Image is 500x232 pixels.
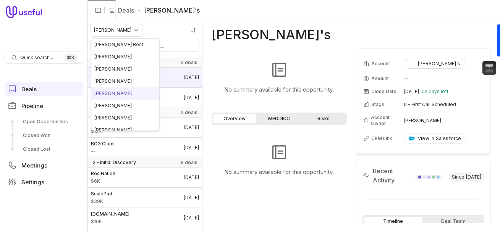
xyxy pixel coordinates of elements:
span: [PERSON_NAME] [94,54,132,60]
span: [PERSON_NAME] [94,103,132,108]
span: [PERSON_NAME] [94,115,132,121]
span: [PERSON_NAME] Best [94,42,143,47]
span: [PERSON_NAME] [94,66,132,72]
span: [PERSON_NAME] [94,90,132,96]
span: [PERSON_NAME] [94,78,132,84]
span: [PERSON_NAME] [94,127,132,133]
